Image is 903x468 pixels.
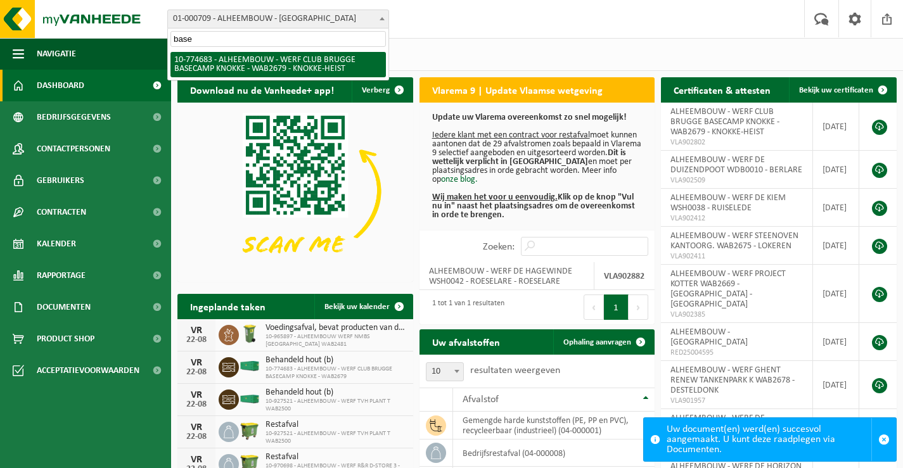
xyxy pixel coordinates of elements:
[177,103,413,279] img: Download de VHEPlus App
[266,430,407,445] span: 10-927521 - ALHEEMBOUW - WERF TVH PLANT T WAB2500
[789,77,895,103] a: Bekijk uw certificaten
[239,393,260,404] img: HK-XC-30-GN-00
[661,77,783,102] h2: Certificaten & attesten
[432,113,643,220] p: moet kunnen aantonen dat de 29 afvalstromen zoals bepaald in Vlarema 9 selectief aangeboden en ui...
[670,137,802,148] span: VLA902802
[813,323,859,361] td: [DATE]
[813,265,859,323] td: [DATE]
[184,326,209,336] div: VR
[37,196,86,228] span: Contracten
[266,355,407,365] span: Behandeld hout (b)
[604,294,629,320] button: 1
[470,365,560,376] label: resultaten weergeven
[584,294,604,320] button: Previous
[432,193,635,220] b: Klik op de knop "Vul nu in" naast het plaatsingsadres om de overeenkomst in orde te brengen.
[239,323,260,345] img: WB-0140-HPE-GN-50
[670,310,802,320] span: VLA902385
[813,227,859,265] td: [DATE]
[266,323,407,333] span: Voedingsafval, bevat producten van dierlijke oorsprong, onverpakt, categorie 3
[266,333,407,348] span: 10-965897 - ALHEEMBOUW WERF NMBS [GEOGRAPHIC_DATA] WAB2481
[37,101,111,133] span: Bedrijfsgegevens
[441,175,478,184] a: onze blog.
[266,388,407,398] span: Behandeld hout (b)
[37,165,84,196] span: Gebruikers
[177,294,278,319] h2: Ingeplande taken
[266,420,407,430] span: Restafval
[670,414,787,443] span: ALHEEMBOUW - WERF DE VLEUGELS SCHOOLGEB KLERKER WAB2676 - KLERKEN
[184,422,209,433] div: VR
[37,355,139,386] span: Acceptatievoorwaarden
[37,70,84,101] span: Dashboard
[266,365,407,381] span: 10-774683 - ALHEEMBOUW - WERF CLUB BRUGGE BASECAMP KNOKKE - WAB2679
[432,148,626,167] b: Dit is wettelijk verplicht in [GEOGRAPHIC_DATA]
[266,452,407,462] span: Restafval
[168,10,388,28] span: 01-000709 - ALHEEMBOUW - OOSTNIEUWKERKE
[352,77,412,103] button: Verberg
[426,363,463,381] span: 10
[184,455,209,465] div: VR
[670,193,786,213] span: ALHEEMBOUW - WERF DE KIEM WSH0038 - RUISELEDE
[670,348,802,358] span: RED25004595
[37,133,110,165] span: Contactpersonen
[453,412,655,440] td: gemengde harde kunststoffen (PE, PP en PVC), recycleerbaar (industrieel) (04-000001)
[670,107,779,137] span: ALHEEMBOUW - WERF CLUB BRUGGE BASECAMP KNOKKE - WAB2679 - KNOKKE-HEIST
[184,368,209,377] div: 22-08
[239,420,260,441] img: WB-1100-HPE-GN-51
[177,77,347,102] h2: Download nu de Vanheede+ app!
[184,390,209,400] div: VR
[670,155,802,175] span: ALHEEMBOUW - WERF DE DUIZENDPOOT WDB0010 - BERLARE
[667,418,871,461] div: Uw document(en) werd(en) succesvol aangemaakt. U kunt deze raadplegen via Documenten.
[419,262,594,290] td: ALHEEMBOUW - WERF DE HAGEWINDE WSH0042 - ROESELARE - ROESELARE
[604,272,644,281] strong: VLA902882
[419,77,615,102] h2: Vlarema 9 | Update Vlaamse wetgeving
[670,251,802,262] span: VLA902411
[463,395,499,405] span: Afvalstof
[670,269,786,309] span: ALHEEMBOUW - WERF PROJECT KOTTER WAB2669 - [GEOGRAPHIC_DATA] - [GEOGRAPHIC_DATA]
[813,151,859,189] td: [DATE]
[483,242,515,252] label: Zoeken:
[362,86,390,94] span: Verberg
[324,303,390,311] span: Bekijk uw kalender
[314,294,412,319] a: Bekijk uw kalender
[184,358,209,368] div: VR
[184,336,209,345] div: 22-08
[266,398,407,413] span: 10-927521 - ALHEEMBOUW - WERF TVH PLANT T WAB2500
[170,52,386,77] li: 10-774683 - ALHEEMBOUW - WERF CLUB BRUGGE BASECAMP KNOKKE - WAB2679 - KNOKKE-HEIST
[670,213,802,224] span: VLA902412
[813,103,859,151] td: [DATE]
[167,9,389,28] span: 01-000709 - ALHEEMBOUW - OOSTNIEUWKERKE
[813,361,859,409] td: [DATE]
[670,231,798,251] span: ALHEEMBOUW - WERF STEENOVEN KANTOORG. WAB2675 - LOKEREN
[432,130,590,140] u: Iedere klant met een contract voor restafval
[563,338,631,346] span: Ophaling aanvragen
[432,113,627,122] b: Update uw Vlarema overeenkomst zo snel mogelijk!
[37,38,76,70] span: Navigatie
[426,293,504,321] div: 1 tot 1 van 1 resultaten
[813,409,859,457] td: [DATE]
[184,400,209,409] div: 22-08
[629,294,648,320] button: Next
[553,329,653,355] a: Ophaling aanvragen
[670,175,802,186] span: VLA902509
[799,86,873,94] span: Bekijk uw certificaten
[453,440,655,467] td: bedrijfsrestafval (04-000008)
[670,396,802,406] span: VLA901957
[426,362,464,381] span: 10
[670,365,795,395] span: ALHEEMBOUW - WERF GHENT RENEW TANKENPARK K WAB2678 - DESTELDONK
[813,189,859,227] td: [DATE]
[432,193,558,202] u: Wij maken het voor u eenvoudig.
[670,327,748,347] span: ALHEEMBOUW - [GEOGRAPHIC_DATA]
[239,360,260,372] img: HK-XC-40-GN-00
[419,329,513,354] h2: Uw afvalstoffen
[37,323,94,355] span: Product Shop
[37,228,76,260] span: Kalender
[37,291,91,323] span: Documenten
[184,433,209,441] div: 22-08
[37,260,86,291] span: Rapportage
